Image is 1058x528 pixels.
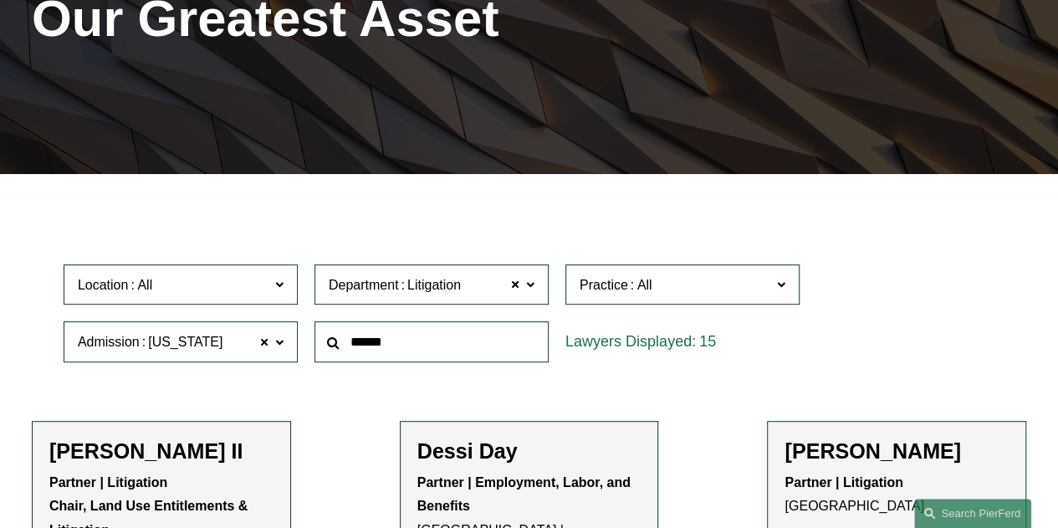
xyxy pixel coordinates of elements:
h2: [PERSON_NAME] [785,438,1009,464]
strong: Partner | Employment, Labor, and Benefits [417,475,635,514]
h2: [PERSON_NAME] II [49,438,273,464]
span: Practice [580,278,628,292]
span: Litigation [407,274,461,296]
a: Search this site [914,499,1031,528]
h2: Dessi Day [417,438,641,464]
span: [US_STATE] [148,331,222,353]
span: 15 [699,333,716,350]
p: [GEOGRAPHIC_DATA] [785,471,1009,520]
span: Admission [78,335,140,349]
span: Department [329,278,399,292]
strong: Partner | Litigation [785,475,902,490]
span: Location [78,278,129,292]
